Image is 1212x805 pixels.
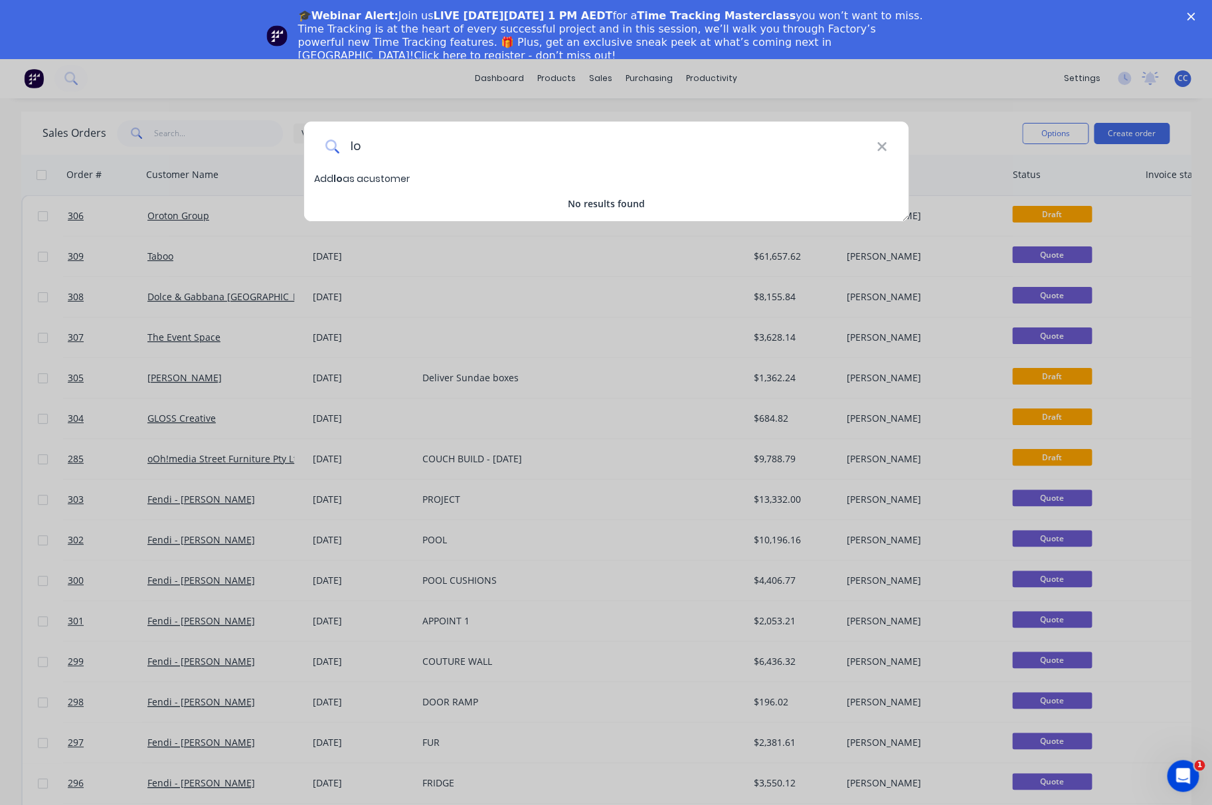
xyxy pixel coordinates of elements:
b: 🎓Webinar Alert: [298,9,398,22]
div: Close [1187,12,1200,20]
div: No results found [303,197,909,211]
a: Click here to register - don’t miss out! [414,49,616,62]
img: Profile image for Team [266,25,288,46]
iframe: Intercom live chat [1167,760,1199,792]
span: 1 [1194,760,1205,770]
span: Add as a customer [314,172,410,185]
b: Time Tracking Masterclass [637,9,796,22]
div: Join us for a you won’t want to miss. Time Tracking is at the heart of every successful project a... [298,9,925,62]
input: Enter a customer name to create a new order... [339,122,877,171]
span: lo [333,172,343,185]
b: LIVE [DATE][DATE] 1 PM AEDT [433,9,612,22]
